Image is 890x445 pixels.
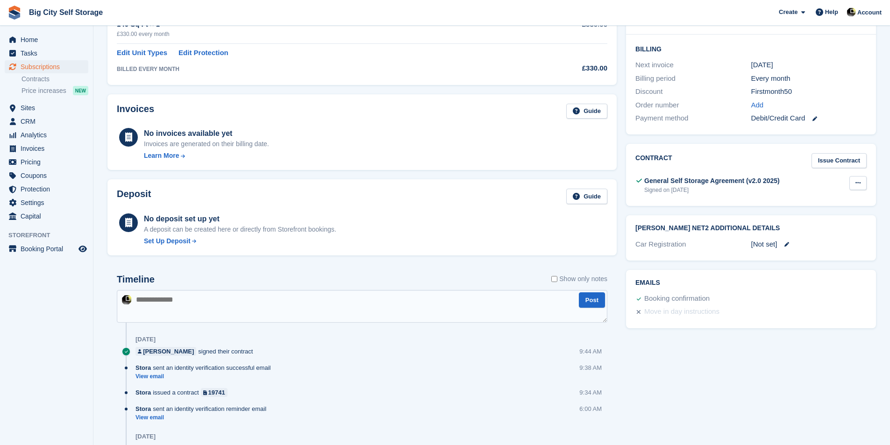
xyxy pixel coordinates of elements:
a: menu [5,47,88,60]
a: Set Up Deposit [144,236,336,246]
span: Stora [135,388,151,397]
div: issued a contract [135,388,232,397]
div: No invoices available yet [144,128,269,139]
a: View email [135,414,271,422]
div: £330.00 [517,63,607,74]
span: Home [21,33,77,46]
div: Booking confirmation [644,293,710,304]
div: Payment method [635,113,751,124]
div: 19741 [208,388,225,397]
span: Stora [135,404,151,413]
a: menu [5,101,88,114]
div: 6:00 AM [579,404,602,413]
img: Patrick Nevin [847,7,856,17]
div: Debit/Credit Card [751,113,867,124]
h2: Contract [635,153,672,169]
span: Sites [21,101,77,114]
div: Every month [751,73,867,84]
span: Capital [21,210,77,223]
span: Protection [21,183,77,196]
label: Show only notes [551,274,607,284]
span: Stora [135,363,151,372]
div: 9:34 AM [579,388,602,397]
a: menu [5,210,88,223]
div: £330.00 every month [117,30,517,38]
div: [Not set] [751,239,867,250]
div: Next invoice [635,60,751,71]
span: Coupons [21,169,77,182]
div: [DATE] [135,336,156,343]
a: Contracts [21,75,88,84]
div: signed their contract [135,347,257,356]
input: Show only notes [551,274,557,284]
a: menu [5,169,88,182]
a: Preview store [77,243,88,254]
div: BILLED EVERY MONTH [117,65,517,73]
a: menu [5,196,88,209]
span: Account [857,8,882,17]
a: Price increases NEW [21,85,88,96]
a: 19741 [201,388,228,397]
span: Settings [21,196,77,209]
a: [PERSON_NAME] [135,347,196,356]
span: Create [779,7,797,17]
span: Help [825,7,838,17]
span: Storefront [8,231,93,240]
a: menu [5,128,88,141]
div: No deposit set up yet [144,213,336,225]
div: [DATE] [751,60,867,71]
div: sent an identity verification reminder email [135,404,271,413]
a: View email [135,373,275,381]
h2: Invoices [117,104,154,119]
div: Learn More [144,151,179,161]
div: Firstmonth50 [751,86,867,97]
div: NEW [73,86,88,95]
a: Guide [566,104,607,119]
a: Guide [566,189,607,204]
span: Analytics [21,128,77,141]
div: [DATE] [135,433,156,440]
td: £330.00 [517,14,607,43]
img: stora-icon-8386f47178a22dfd0bd8f6a31ec36ba5ce8667c1dd55bd0f319d3a0aa187defe.svg [7,6,21,20]
a: Add [751,100,764,111]
div: [PERSON_NAME] [143,347,194,356]
span: Tasks [21,47,77,60]
p: A deposit can be created here or directly from Storefront bookings. [144,225,336,234]
span: Booking Portal [21,242,77,255]
div: 9:44 AM [579,347,602,356]
a: Edit Protection [178,48,228,58]
span: CRM [21,115,77,128]
a: menu [5,115,88,128]
a: menu [5,60,88,73]
h2: Deposit [117,189,151,204]
button: Post [579,292,605,308]
div: Invoices are generated on their billing date. [144,139,269,149]
span: Invoices [21,142,77,155]
div: 9:38 AM [579,363,602,372]
a: menu [5,183,88,196]
div: Signed on [DATE] [644,186,780,194]
a: menu [5,155,88,169]
div: Set Up Deposit [144,236,191,246]
a: Edit Unit Types [117,48,167,58]
div: Order number [635,100,751,111]
a: Issue Contract [812,153,867,169]
h2: Billing [635,44,867,53]
span: Subscriptions [21,60,77,73]
a: Big City Self Storage [25,5,107,20]
h2: [PERSON_NAME] Net2 Additional Details [635,225,867,232]
div: Move in day instructions [644,306,719,318]
div: Billing period [635,73,751,84]
h2: Emails [635,279,867,287]
a: menu [5,33,88,46]
div: General Self Storage Agreement (v2.0 2025) [644,176,780,186]
div: sent an identity verification successful email [135,363,275,372]
span: Price increases [21,86,66,95]
a: menu [5,142,88,155]
div: Car Registration [635,239,751,250]
img: Patrick Nevin [121,295,132,305]
a: menu [5,242,88,255]
a: Learn More [144,151,269,161]
div: Discount [635,86,751,97]
h2: Timeline [117,274,155,285]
